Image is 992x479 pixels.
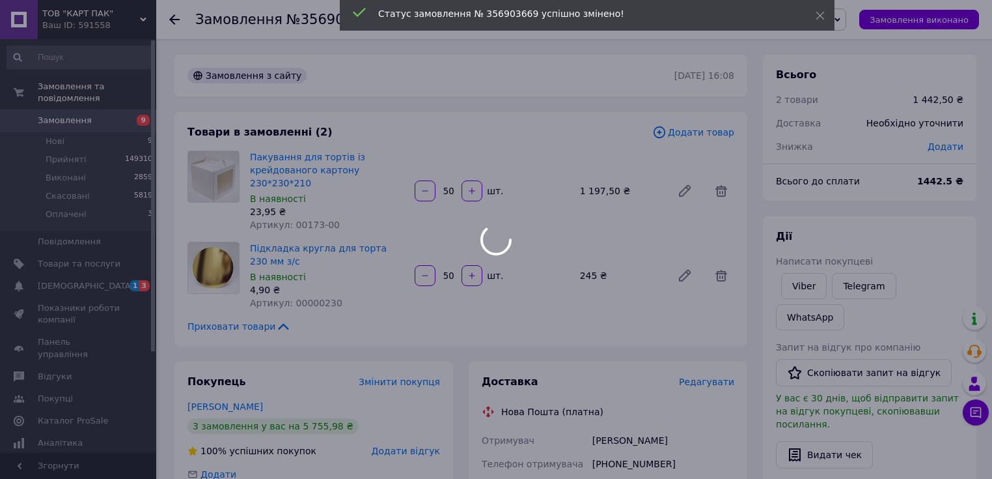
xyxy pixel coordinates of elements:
[38,393,73,405] span: Покупці
[776,94,818,105] span: 2 товари
[708,263,734,289] span: Видалити
[679,377,734,387] span: Редагувати
[38,236,101,248] span: Повідомлення
[870,15,969,25] span: Замовлення виконано
[187,320,291,333] span: Приховати товари
[38,415,108,427] span: Каталог ProSale
[42,20,156,31] div: Ваш ID: 591558
[42,8,140,20] span: ТОВ "КАРТ ПАК"
[188,151,239,202] img: Пакування для тортів із крейдованого картону 230*230*210
[187,68,307,83] div: Замовлення з сайту
[250,243,387,267] a: Підкладка кругла для торта 230 мм з/с
[188,242,239,293] img: Підкладка кругла для торта 230 мм з/с
[187,126,333,138] span: Товари в замовленні (2)
[286,12,379,27] span: №356903669
[776,304,844,330] a: WhatsApp
[250,205,404,218] div: 23,95 ₴
[832,273,896,299] a: Telegram
[776,256,873,267] span: Написати покупцеві
[776,141,813,152] span: Знижка
[575,267,667,285] div: 245 ₴
[148,209,152,220] span: 3
[590,452,737,476] div: [PHONE_NUMBER]
[250,194,306,204] span: В наявності
[575,182,667,200] div: 1 197,50 ₴
[672,263,698,289] a: Редагувати
[776,359,952,386] button: Скопіювати запит на відгук
[378,7,783,20] div: Статус замовлення № 356903669 успішно змінено!
[38,336,120,360] span: Панель управління
[38,258,120,270] span: Товари та послуги
[652,125,734,139] span: Додати товар
[917,176,963,186] b: 1442.5 ₴
[708,178,734,204] span: Видалити
[250,272,306,282] span: В наявності
[859,109,971,138] div: Необхідно уточнити
[130,280,140,291] span: 1
[498,405,607,418] div: Нова Пошта (платна)
[134,172,152,184] span: 2859
[7,46,154,69] input: Пошук
[169,13,180,26] div: Повернутися назад
[250,220,340,230] span: Артикул: 00173-00
[38,280,134,292] span: [DEMOGRAPHIC_DATA]
[776,176,860,186] span: Всього до сплати
[38,81,156,104] span: Замовлення та повідомлення
[46,136,64,147] span: Нові
[38,371,72,383] span: Відгуки
[187,401,263,412] a: [PERSON_NAME]
[776,230,792,242] span: Дії
[963,399,989,426] button: Чат з покупцем
[776,118,821,128] span: Доставка
[250,283,404,297] div: 4,90 ₴
[134,190,152,202] span: 5819
[781,273,827,299] a: Viber
[148,136,152,147] span: 9
[482,459,583,469] span: Телефон отримувача
[913,93,963,106] div: 1 442,50 ₴
[187,418,359,434] div: 3 замовлення у вас на 5 755,98 ₴
[187,444,316,457] div: успішних покупок
[672,178,698,204] a: Редагувати
[139,280,150,291] span: 3
[46,172,86,184] span: Виконані
[195,12,282,27] span: Замовлення
[776,342,920,353] span: Запит на відгук про компанію
[250,298,342,308] span: Артикул: 00000230
[187,375,246,388] span: Покупець
[372,446,440,456] span: Додати відгук
[250,152,365,188] a: Пакування для тортів із крейдованого картону 230*230*210
[38,115,92,126] span: Замовлення
[46,190,90,202] span: Скасовані
[359,377,440,387] span: Змінити покупця
[776,393,959,429] span: У вас є 30 днів, щоб відправити запит на відгук покупцеві, скопіювавши посилання.
[38,437,83,449] span: Аналітика
[590,429,737,452] div: [PERSON_NAME]
[484,184,504,197] div: шт.
[482,375,538,388] span: Доставка
[484,269,504,282] div: шт.
[46,209,87,220] span: Оплачені
[928,141,963,152] span: Додати
[200,446,227,456] span: 100%
[125,154,152,166] span: 149310
[482,435,534,446] span: Отримувач
[46,154,86,166] span: Прийняті
[859,10,979,29] button: Замовлення виконано
[38,302,120,326] span: Показники роботи компанії
[137,115,150,126] span: 9
[776,441,873,469] button: Видати чек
